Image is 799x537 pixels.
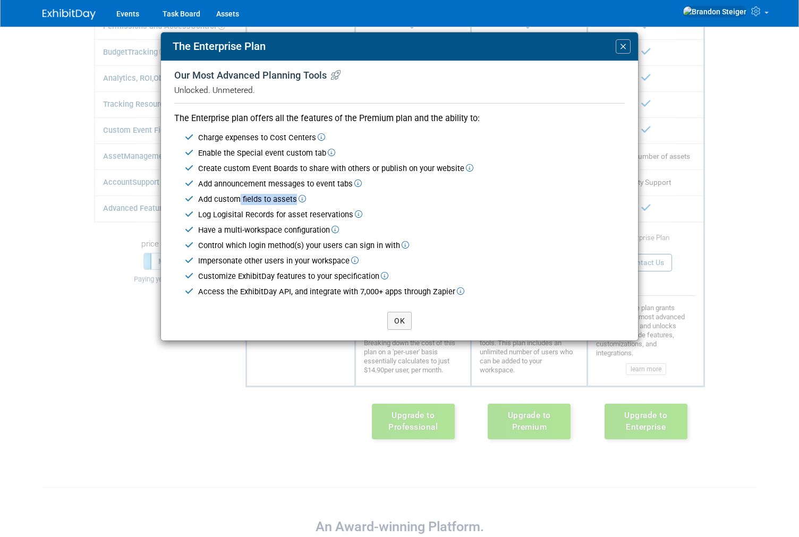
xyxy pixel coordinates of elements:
[174,85,625,96] div: Unlocked. Unmetered.
[42,9,96,20] img: ExhibitDay
[616,39,631,54] button: Close
[198,240,625,251] div: Control which login method(s) your users can sign in with
[174,69,625,96] div: Our Most Advanced Planning Tools
[198,286,625,297] div: Access the ExhibitDay API, and integrate with 7,000+ apps through Zapier
[198,178,625,190] div: Add announcement messages to event tabs
[174,103,625,125] div: The Enterprise plan offers all the features of the Premium plan and the ability to:
[198,225,625,236] div: Have a multi-workspace configuration
[619,39,627,54] span: ×
[198,255,625,267] div: Impersonate other users in your workspace
[198,163,625,174] div: Create custom Event Boards to share with others or publish on your website
[198,209,625,220] div: Log Logisital Records for asset reservations
[198,271,625,282] div: Customize ExhibitDay features to your specification
[167,39,266,54] div: The Enterprise Plan
[387,312,412,330] button: OK
[683,6,747,18] img: Brandon Steiger
[198,194,625,205] div: Add custom fields to assets
[198,132,625,143] div: Charge expenses to Cost Centers
[198,148,625,159] div: Enable the Special event custom tab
